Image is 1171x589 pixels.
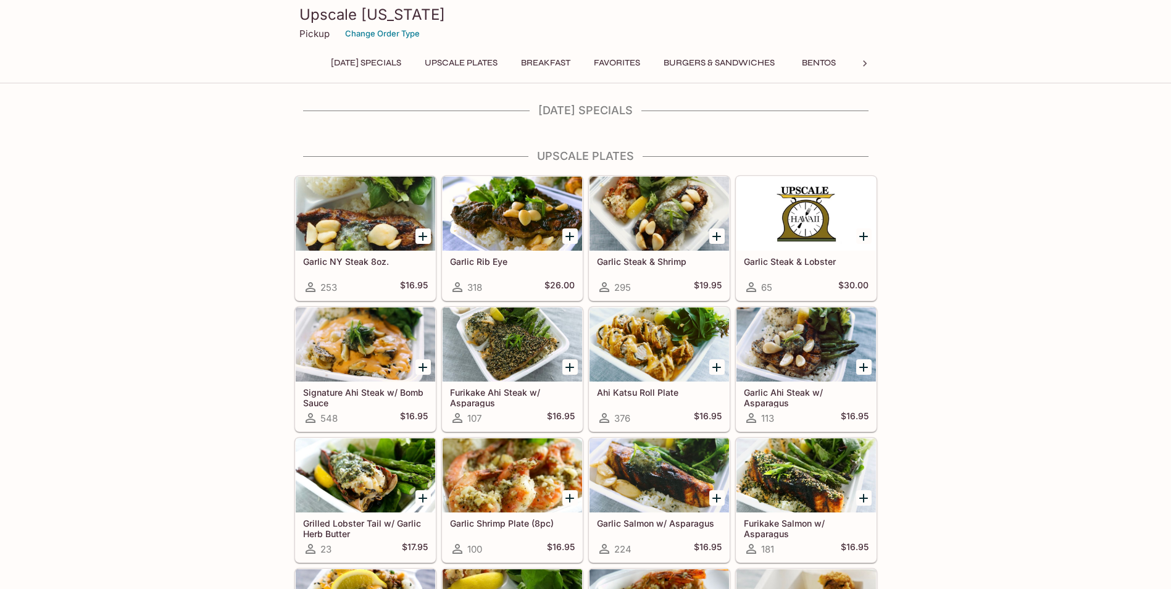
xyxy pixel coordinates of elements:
button: Add Ahi Katsu Roll Plate [709,359,725,375]
h5: Garlic Ahi Steak w/ Asparagus [744,387,869,407]
span: 113 [761,412,774,424]
button: [DATE] Specials [324,54,408,72]
h5: Garlic Salmon w/ Asparagus [597,518,722,528]
h3: Upscale [US_STATE] [299,5,872,24]
button: Add Furikake Salmon w/ Asparagus [856,490,872,506]
button: Add Garlic Ahi Steak w/ Asparagus [856,359,872,375]
span: 376 [614,412,630,424]
h5: Furikake Salmon w/ Asparagus [744,518,869,538]
h5: Garlic Steak & Shrimp [597,256,722,267]
span: 224 [614,543,631,555]
a: Furikake Ahi Steak w/ Asparagus107$16.95 [442,307,583,432]
a: Garlic Steak & Shrimp295$19.95 [589,176,730,301]
button: Add Grilled Lobster Tail w/ Garlic Herb Butter [415,490,431,506]
h5: $16.95 [400,411,428,425]
a: Garlic Salmon w/ Asparagus224$16.95 [589,438,730,562]
h5: $26.00 [544,280,575,294]
span: 295 [614,282,631,293]
h5: $17.95 [402,541,428,556]
a: Signature Ahi Steak w/ Bomb Sauce548$16.95 [295,307,436,432]
h5: $16.95 [694,411,722,425]
h5: Ahi Katsu Roll Plate [597,387,722,398]
h5: Grilled Lobster Tail w/ Garlic Herb Butter [303,518,428,538]
a: Ahi Katsu Roll Plate376$16.95 [589,307,730,432]
div: Garlic Ahi Steak w/ Asparagus [736,307,876,382]
div: Garlic Salmon w/ Asparagus [590,438,729,512]
div: Garlic Steak & Shrimp [590,177,729,251]
p: Pickup [299,28,330,40]
a: Garlic Steak & Lobster65$30.00 [736,176,877,301]
h5: $16.95 [841,541,869,556]
button: Add Garlic NY Steak 8oz. [415,228,431,244]
div: Ahi Katsu Roll Plate [590,307,729,382]
a: Grilled Lobster Tail w/ Garlic Herb Butter23$17.95 [295,438,436,562]
div: Furikake Salmon w/ Asparagus [736,438,876,512]
button: Add Garlic Rib Eye [562,228,578,244]
div: Furikake Ahi Steak w/ Asparagus [443,307,582,382]
div: Signature Ahi Steak w/ Bomb Sauce [296,307,435,382]
h5: $19.95 [694,280,722,294]
button: Change Order Type [340,24,425,43]
h5: $16.95 [400,280,428,294]
span: 318 [467,282,482,293]
button: Breakfast [514,54,577,72]
h5: Furikake Ahi Steak w/ Asparagus [450,387,575,407]
h5: $16.95 [694,541,722,556]
h4: [DATE] Specials [294,104,877,117]
h5: Garlic Rib Eye [450,256,575,267]
button: Add Garlic Steak & Lobster [856,228,872,244]
span: 107 [467,412,481,424]
span: 65 [761,282,772,293]
a: Furikake Salmon w/ Asparagus181$16.95 [736,438,877,562]
button: Add Garlic Salmon w/ Asparagus [709,490,725,506]
span: 253 [320,282,337,293]
button: Bentos [791,54,847,72]
button: Burgers & Sandwiches [657,54,781,72]
div: Garlic Shrimp Plate (8pc) [443,438,582,512]
div: Garlic NY Steak 8oz. [296,177,435,251]
a: Garlic Ahi Steak w/ Asparagus113$16.95 [736,307,877,432]
div: Garlic Steak & Lobster [736,177,876,251]
div: Garlic Rib Eye [443,177,582,251]
h5: Garlic Steak & Lobster [744,256,869,267]
h5: $16.95 [547,541,575,556]
button: Add Garlic Shrimp Plate (8pc) [562,490,578,506]
h4: UPSCALE Plates [294,149,877,163]
button: Add Furikake Ahi Steak w/ Asparagus [562,359,578,375]
button: Add Signature Ahi Steak w/ Bomb Sauce [415,359,431,375]
a: Garlic Rib Eye318$26.00 [442,176,583,301]
span: 548 [320,412,338,424]
h5: $30.00 [838,280,869,294]
div: Grilled Lobster Tail w/ Garlic Herb Butter [296,438,435,512]
span: 100 [467,543,482,555]
a: Garlic NY Steak 8oz.253$16.95 [295,176,436,301]
span: 181 [761,543,774,555]
h5: $16.95 [841,411,869,425]
span: 23 [320,543,331,555]
a: Garlic Shrimp Plate (8pc)100$16.95 [442,438,583,562]
button: Add Garlic Steak & Shrimp [709,228,725,244]
h5: Garlic NY Steak 8oz. [303,256,428,267]
button: UPSCALE Plates [418,54,504,72]
h5: Signature Ahi Steak w/ Bomb Sauce [303,387,428,407]
button: Favorites [587,54,647,72]
h5: Garlic Shrimp Plate (8pc) [450,518,575,528]
h5: $16.95 [547,411,575,425]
